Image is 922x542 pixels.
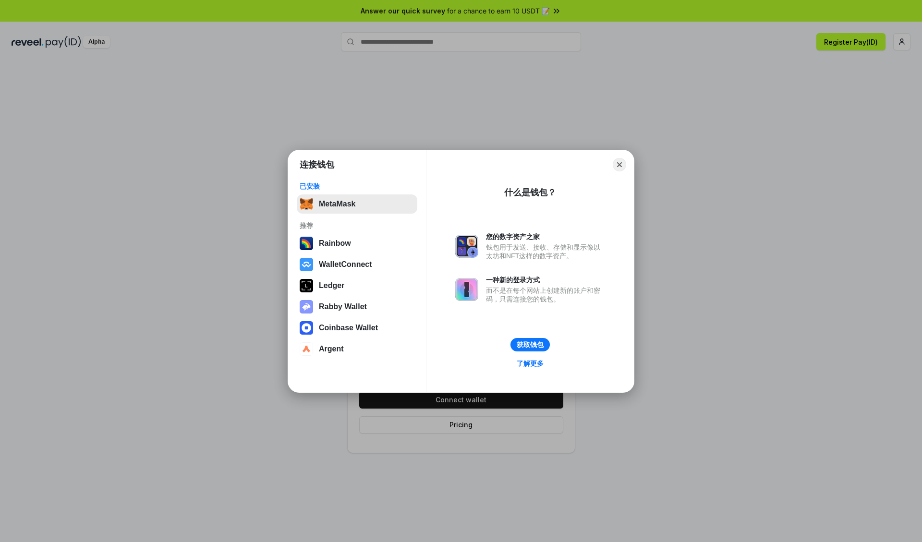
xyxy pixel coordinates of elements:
[300,221,414,230] div: 推荐
[297,194,417,214] button: MetaMask
[613,158,626,171] button: Close
[486,232,605,241] div: 您的数字资产之家
[297,297,417,316] button: Rabby Wallet
[319,324,378,332] div: Coinbase Wallet
[319,239,351,248] div: Rainbow
[455,235,478,258] img: svg+xml,%3Csvg%20xmlns%3D%22http%3A%2F%2Fwww.w3.org%2F2000%2Fsvg%22%20fill%3D%22none%22%20viewBox...
[517,340,544,349] div: 获取钱包
[300,197,313,211] img: svg+xml,%3Csvg%20fill%3D%22none%22%20height%3D%2233%22%20viewBox%3D%220%200%2035%2033%22%20width%...
[300,237,313,250] img: svg+xml,%3Csvg%20width%3D%22120%22%20height%3D%22120%22%20viewBox%3D%220%200%20120%20120%22%20fil...
[300,300,313,313] img: svg+xml,%3Csvg%20xmlns%3D%22http%3A%2F%2Fwww.w3.org%2F2000%2Fsvg%22%20fill%3D%22none%22%20viewBox...
[486,243,605,260] div: 钱包用于发送、接收、存储和显示像以太坊和NFT这样的数字资产。
[300,279,313,292] img: svg+xml,%3Csvg%20xmlns%3D%22http%3A%2F%2Fwww.w3.org%2F2000%2Fsvg%22%20width%3D%2228%22%20height%3...
[300,342,313,356] img: svg+xml,%3Csvg%20width%3D%2228%22%20height%3D%2228%22%20viewBox%3D%220%200%2028%2028%22%20fill%3D...
[300,182,414,191] div: 已安装
[297,276,417,295] button: Ledger
[510,338,550,351] button: 获取钱包
[319,281,344,290] div: Ledger
[319,260,372,269] div: WalletConnect
[511,357,549,370] a: 了解更多
[486,276,605,284] div: 一种新的登录方式
[297,339,417,359] button: Argent
[300,321,313,335] img: svg+xml,%3Csvg%20width%3D%2228%22%20height%3D%2228%22%20viewBox%3D%220%200%2028%2028%22%20fill%3D...
[297,255,417,274] button: WalletConnect
[319,200,355,208] div: MetaMask
[504,187,556,198] div: 什么是钱包？
[297,318,417,337] button: Coinbase Wallet
[300,258,313,271] img: svg+xml,%3Csvg%20width%3D%2228%22%20height%3D%2228%22%20viewBox%3D%220%200%2028%2028%22%20fill%3D...
[300,159,334,170] h1: 连接钱包
[486,286,605,303] div: 而不是在每个网站上创建新的账户和密码，只需连接您的钱包。
[319,345,344,353] div: Argent
[319,302,367,311] div: Rabby Wallet
[297,234,417,253] button: Rainbow
[455,278,478,301] img: svg+xml,%3Csvg%20xmlns%3D%22http%3A%2F%2Fwww.w3.org%2F2000%2Fsvg%22%20fill%3D%22none%22%20viewBox...
[517,359,544,368] div: 了解更多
